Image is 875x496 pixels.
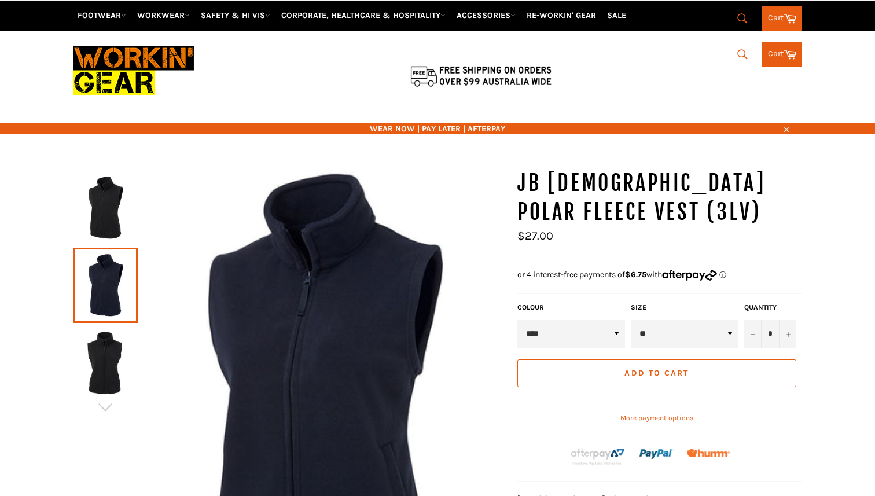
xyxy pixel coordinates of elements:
[73,38,194,103] img: Workin Gear leaders in Workwear, Safety Boots, PPE, Uniforms. Australia's No.1 in Workwear
[196,5,275,25] a: SAFETY & HI VIS
[73,123,802,134] span: WEAR NOW | PAY LATER | AFTERPAY
[452,5,520,25] a: ACCESSORIES
[517,359,796,387] button: Add to Cart
[133,5,194,25] a: WORKWEAR
[687,449,730,458] img: Humm_core_logo_RGB-01_300x60px_small_195d8312-4386-4de7-b182-0ef9b6303a37.png
[517,169,802,226] h1: JB [DEMOGRAPHIC_DATA] Polar Fleece Vest (3LV)
[569,447,626,466] img: Afterpay-Logo-on-dark-bg_large.png
[602,5,631,25] a: SALE
[624,368,689,378] span: Add to Cart
[522,5,601,25] a: RE-WORKIN' GEAR
[73,5,131,25] a: FOOTWEAR
[409,64,553,88] img: Flat $9.95 shipping Australia wide
[762,42,802,67] a: Cart
[744,320,762,348] button: Reduce item quantity by one
[517,229,553,243] span: $27.00
[79,176,132,240] img: Workin Gear Ladies Polar Fleece Vest
[762,6,802,31] a: Cart
[79,331,132,395] img: Workin Gear Ladies Polar Fleece Vest
[517,303,625,313] label: COLOUR
[517,413,796,423] a: More payment options
[639,437,674,471] img: paypal.png
[779,320,796,348] button: Increase item quantity by one
[744,303,796,313] label: Quantity
[631,303,738,313] label: Size
[277,5,450,25] a: CORPORATE, HEALTHCARE & HOSPITALITY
